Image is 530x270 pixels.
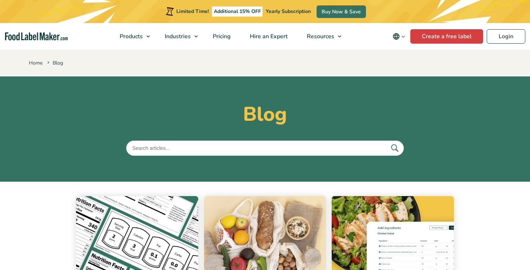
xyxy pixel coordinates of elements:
span: Limited Time! [176,8,209,15]
a: Hire an Expert [240,23,296,50]
a: Products [110,23,154,50]
a: Resources [297,23,345,50]
a: Home [29,59,43,66]
a: Industries [155,23,202,50]
a: Food Label Maker homepage [5,32,68,41]
button: Change language [388,29,410,44]
span: Blog [46,59,63,66]
span: Hire an Expert [248,32,288,40]
h1: Blog [29,102,501,126]
input: Search articles... [126,141,404,156]
a: Login [487,29,525,44]
span: Products [118,32,143,40]
a: Buy Now & Save [317,5,366,18]
span: Additional 15% OFF [212,6,263,17]
a: Pricing [203,23,239,50]
span: Yearly Subscription [266,8,311,15]
span: Pricing [211,32,231,40]
span: Industries [163,32,191,40]
span: Resources [305,32,335,40]
a: Create a free label [410,29,483,44]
